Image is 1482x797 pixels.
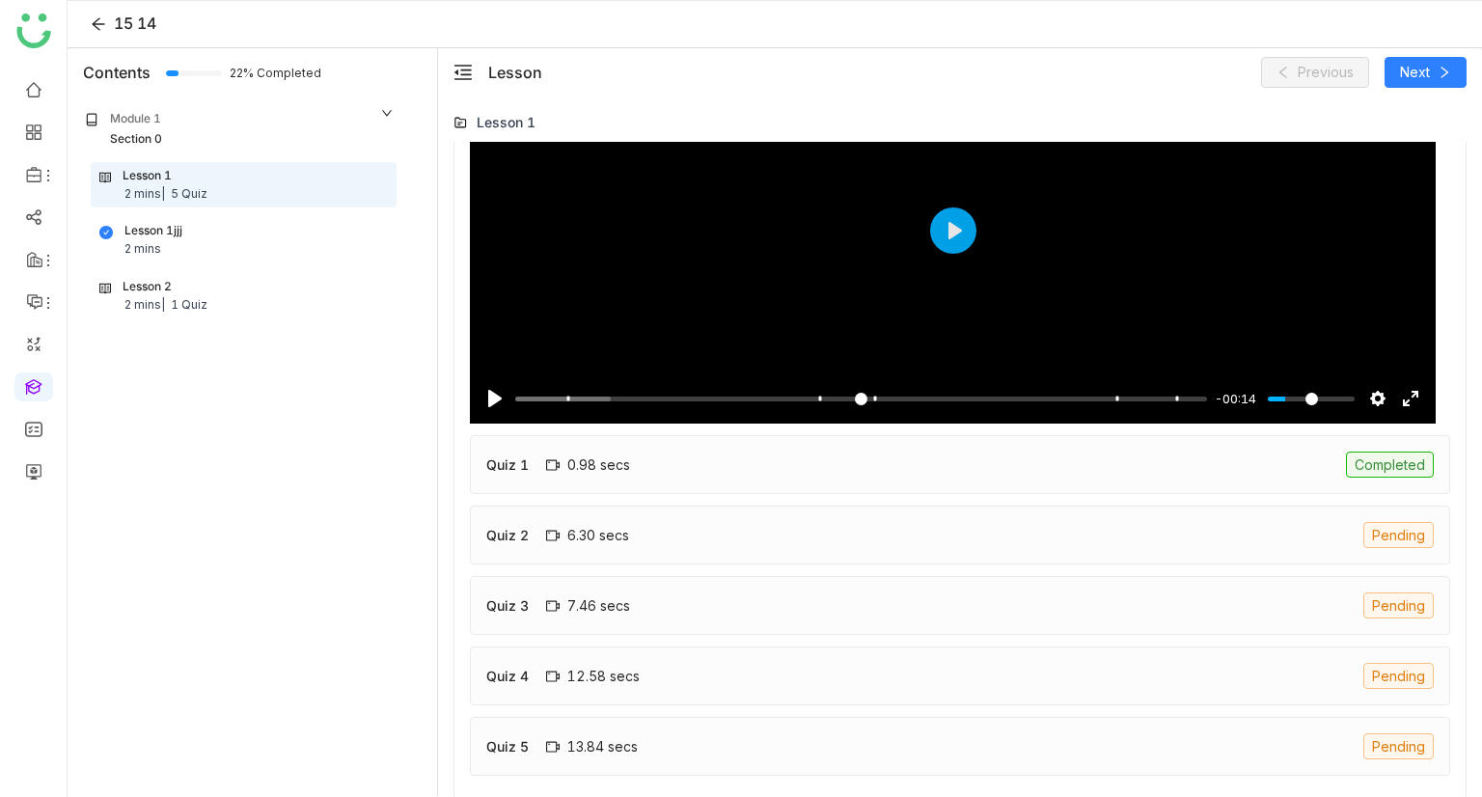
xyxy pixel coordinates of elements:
[477,112,535,132] div: Lesson 1
[171,296,207,315] div: 1 Quiz
[83,61,151,84] div: Contents
[486,666,529,686] div: Quiz 4
[546,597,630,614] div: 7.46 secs
[110,110,161,128] div: Module 1
[124,222,182,240] div: Lesson 1jjj
[1268,390,1355,408] input: Volume
[230,68,253,79] span: 22% Completed
[515,390,1207,408] input: Seek
[99,282,111,295] img: lesson.svg
[110,130,162,149] div: Section 0
[930,207,976,254] button: Play
[453,116,467,129] img: lms-folder.svg
[488,61,542,84] div: Lesson
[1400,62,1430,83] span: Next
[124,240,161,259] div: 2 mins
[546,527,629,543] div: 6.30 secs
[1363,663,1434,689] div: Pending
[124,296,165,315] div: 2 mins
[486,595,529,616] div: Quiz 3
[1210,388,1261,409] div: Current time
[453,63,473,82] span: menu-fold
[486,454,529,475] div: Quiz 1
[1261,57,1369,88] button: Previous
[546,456,630,473] div: 0.98 secs
[486,736,529,756] div: Quiz 5
[486,525,529,545] div: Quiz 2
[99,171,111,184] img: lesson.svg
[123,167,172,185] div: Lesson 1
[1363,592,1434,618] div: Pending
[1363,733,1434,759] div: Pending
[453,63,473,83] button: menu-fold
[161,186,165,201] span: |
[1363,522,1434,548] div: Pending
[124,185,165,204] div: 2 mins
[114,14,156,33] span: 15 14
[123,278,172,296] div: Lesson 2
[161,297,165,312] span: |
[480,383,510,414] button: Play
[546,738,638,755] div: 13.84 secs
[16,14,51,48] img: logo
[71,96,408,162] div: Module 1Section 0
[1346,452,1434,478] div: Completed
[1385,57,1467,88] button: Next
[171,185,207,204] div: 5 Quiz
[546,668,640,684] div: 12.58 secs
